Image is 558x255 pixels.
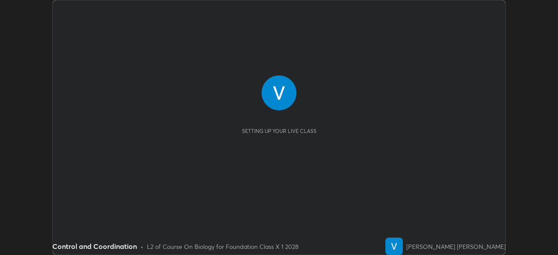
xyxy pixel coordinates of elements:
[262,75,296,110] img: 42445f5b244942819987695e97ed200f.94230192_3
[242,128,316,134] div: Setting up your live class
[140,242,143,251] div: •
[406,242,506,251] div: [PERSON_NAME] [PERSON_NAME]
[385,238,403,255] img: 42445f5b244942819987695e97ed200f.94230192_3
[52,241,137,252] div: Control and Coordination
[147,242,299,251] div: L2 of Course On Biology for Foundation Class X 1 2028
